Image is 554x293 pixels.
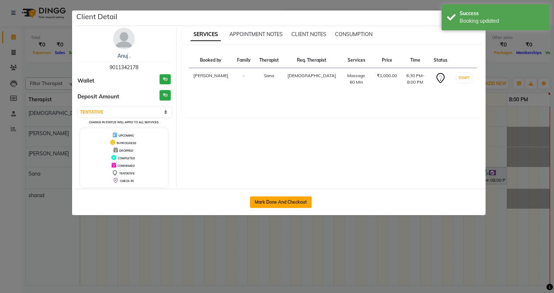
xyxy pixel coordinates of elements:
[77,77,94,85] span: Wallet
[460,10,544,17] div: Success
[287,73,336,78] span: [DEMOGRAPHIC_DATA]
[189,68,233,90] td: [PERSON_NAME]
[255,53,283,68] th: Therapist
[401,68,429,90] td: 6:30 PM-8:00 PM
[189,53,233,68] th: Booked by
[460,17,544,25] div: Booking updated
[77,93,119,101] span: Deposit Amount
[335,31,372,37] span: CONSUMPTION
[457,73,472,82] button: START
[119,134,134,137] span: UPCOMING
[429,53,452,68] th: Status
[264,73,274,78] span: Sana
[250,196,312,208] button: Mark Done And Checkout
[119,149,133,152] span: DROPPED
[119,172,135,175] span: TENTATIVE
[117,141,136,145] span: IN PROGRESS
[110,64,138,71] span: 9011342178
[160,74,171,85] h3: ₹0
[118,156,135,160] span: COMPLETED
[283,53,340,68] th: Req. Therapist
[372,53,401,68] th: Price
[291,31,326,37] span: CLIENT NOTES
[340,53,373,68] th: Services
[120,179,134,183] span: CHECK-IN
[377,72,397,79] div: ₹1,000.00
[89,120,159,124] small: Change in status will apply to all services.
[233,53,255,68] th: Family
[191,28,221,41] span: SERVICES
[113,28,135,49] img: avatar
[233,68,255,90] td: -
[117,164,135,168] span: CONFIRMED
[345,72,368,85] div: Massage 60 Min
[117,53,130,59] a: Anuj .
[160,90,171,101] h3: ₹0
[229,31,283,37] span: APPOINTMENT NOTES
[401,53,429,68] th: Time
[76,11,117,22] h5: Client Detail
